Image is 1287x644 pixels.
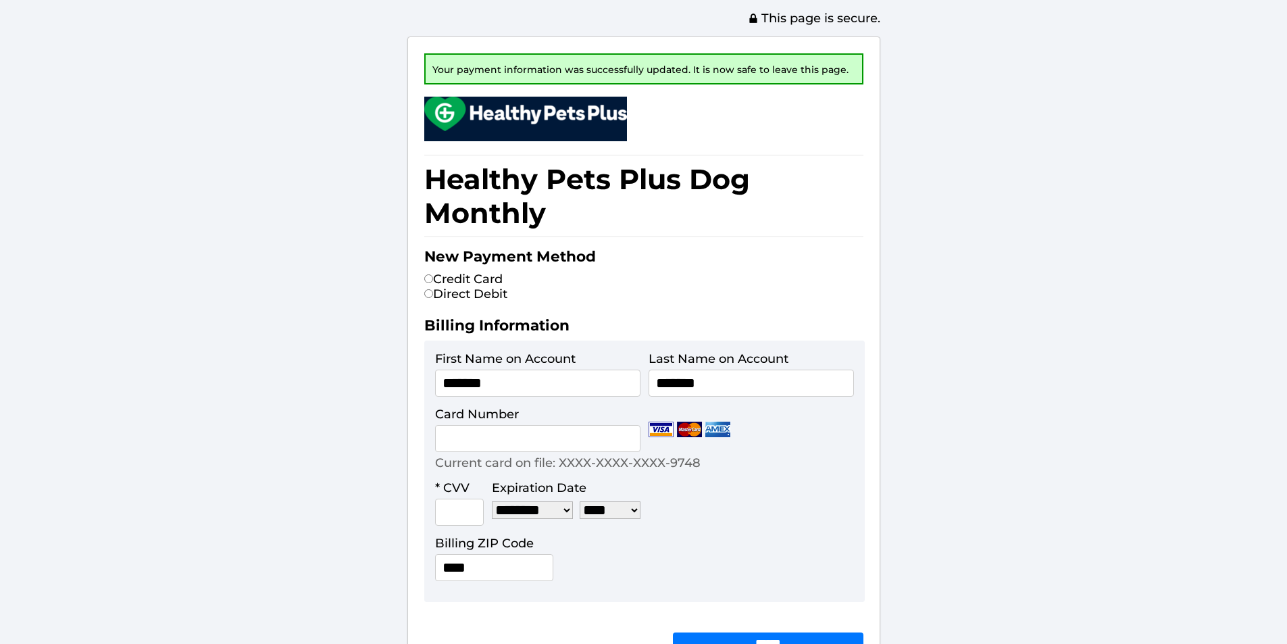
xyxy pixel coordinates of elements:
[705,422,730,437] img: Amex
[649,422,674,437] img: Visa
[424,155,863,237] h1: Healthy Pets Plus Dog Monthly
[435,536,534,551] label: Billing ZIP Code
[424,316,863,341] h2: Billing Information
[435,480,470,495] label: * CVV
[748,11,880,26] span: This page is secure.
[677,422,702,437] img: Mastercard
[424,247,863,272] h2: New Payment Method
[492,480,586,495] label: Expiration Date
[424,272,503,287] label: Credit Card
[424,287,507,301] label: Direct Debit
[435,407,519,422] label: Card Number
[432,64,849,76] span: Your payment information was successfully updated. It is now safe to leave this page.
[435,351,576,366] label: First Name on Account
[424,274,433,283] input: Credit Card
[424,97,627,131] img: small.png
[649,351,788,366] label: Last Name on Account
[424,289,433,298] input: Direct Debit
[435,455,701,470] p: Current card on file: XXXX-XXXX-XXXX-9748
